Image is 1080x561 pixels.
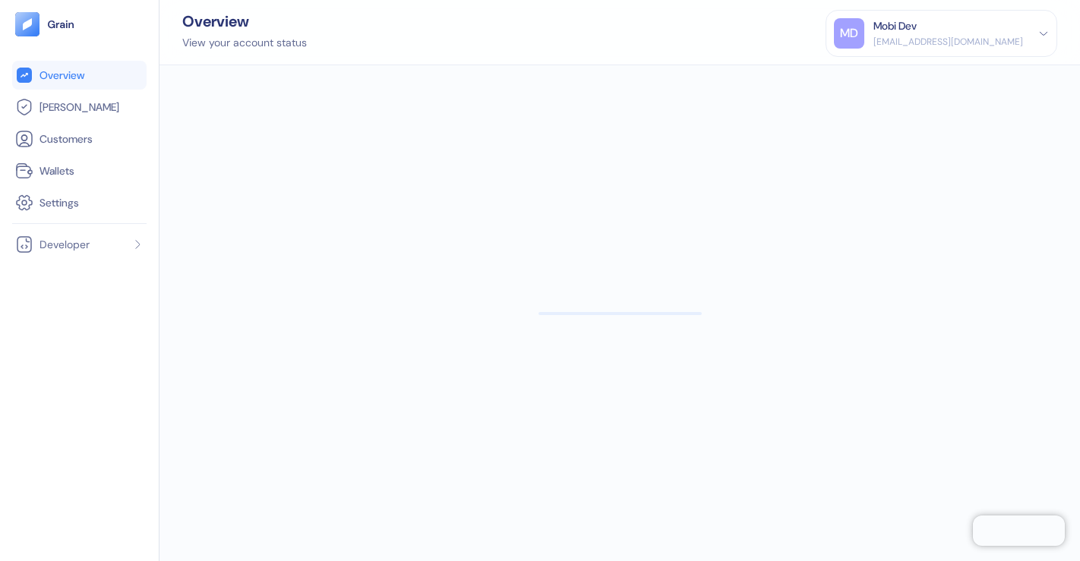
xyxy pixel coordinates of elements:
a: Overview [15,66,144,84]
div: Overview [182,14,307,29]
span: Settings [39,195,79,210]
span: Developer [39,237,90,252]
div: View your account status [182,35,307,51]
a: Customers [15,130,144,148]
a: [PERSON_NAME] [15,98,144,116]
div: MD [834,18,864,49]
div: Mobi Dev [873,18,917,34]
div: [EMAIL_ADDRESS][DOMAIN_NAME] [873,35,1023,49]
a: Settings [15,194,144,212]
img: logo [47,19,75,30]
img: logo-tablet-V2.svg [15,12,39,36]
span: Customers [39,131,93,147]
a: Wallets [15,162,144,180]
span: [PERSON_NAME] [39,99,119,115]
span: Overview [39,68,84,83]
iframe: Chatra live chat [973,515,1065,546]
span: Wallets [39,163,74,178]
